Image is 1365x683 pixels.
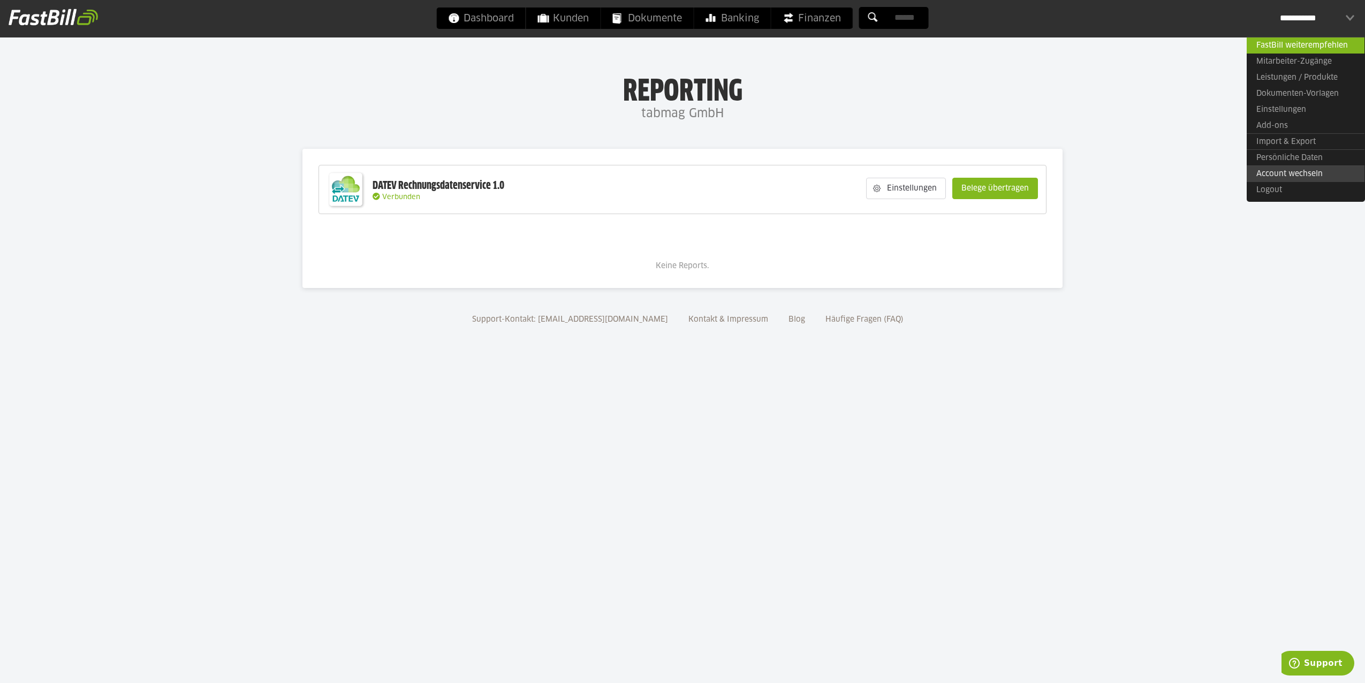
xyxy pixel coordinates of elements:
[1247,54,1364,70] a: Mitarbeiter-Zugänge
[107,75,1258,103] h1: Reporting
[382,194,420,201] span: Verbunden
[866,178,946,199] sl-button: Einstellungen
[538,7,589,29] span: Kunden
[783,7,841,29] span: Finanzen
[324,168,367,211] img: DATEV-Datenservice Logo
[468,316,672,323] a: Support-Kontakt: [EMAIL_ADDRESS][DOMAIN_NAME]
[1247,37,1364,54] a: FastBill weiterempfehlen
[613,7,682,29] span: Dokumente
[1247,86,1364,102] a: Dokumenten-Vorlagen
[526,7,601,29] a: Kunden
[1247,149,1364,166] a: Persönliche Daten
[771,7,853,29] a: Finanzen
[1247,133,1364,150] a: Import & Export
[1247,165,1364,182] a: Account wechseln
[822,316,907,323] a: Häufige Fragen (FAQ)
[601,7,694,29] a: Dokumente
[1281,651,1354,678] iframe: Öffnet ein Widget, in dem Sie weitere Informationen finden
[1247,102,1364,118] a: Einstellungen
[706,7,759,29] span: Banking
[952,178,1038,199] sl-button: Belege übertragen
[656,262,709,270] span: Keine Reports.
[694,7,771,29] a: Banking
[9,9,98,26] img: fastbill_logo_white.png
[1247,182,1364,198] a: Logout
[437,7,526,29] a: Dashboard
[685,316,772,323] a: Kontakt & Impressum
[1247,70,1364,86] a: Leistungen / Produkte
[1247,118,1364,134] a: Add-ons
[373,179,504,193] div: DATEV Rechnungsdatenservice 1.0
[449,7,514,29] span: Dashboard
[785,316,809,323] a: Blog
